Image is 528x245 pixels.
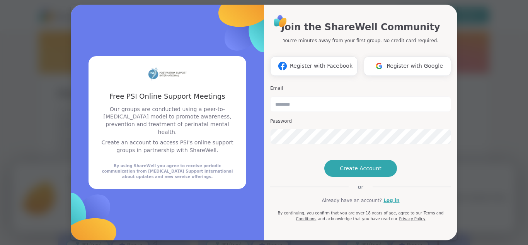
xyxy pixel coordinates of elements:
[340,164,382,172] span: Create Account
[270,57,358,76] button: Register with Facebook
[387,62,443,70] span: Register with Google
[275,59,290,73] img: ShareWell Logomark
[148,65,187,82] img: partner logo
[372,59,387,73] img: ShareWell Logomark
[98,139,237,154] p: Create an account to access PSI's online support groups in partnership with ShareWell.
[364,57,451,76] button: Register with Google
[322,197,382,204] span: Already have an account?
[296,211,443,221] a: Terms and Conditions
[278,211,422,215] span: By continuing, you confirm that you are over 18 years of age, agree to our
[281,20,440,34] h1: Join the ShareWell Community
[98,91,237,101] h3: Free PSI Online Support Meetings
[349,183,373,191] span: or
[399,217,425,221] a: Privacy Policy
[270,118,451,125] h3: Password
[98,163,237,180] div: By using ShareWell you agree to receive periodic communication from [MEDICAL_DATA] Support Intern...
[324,160,397,177] button: Create Account
[318,217,397,221] span: and acknowledge that you have read our
[283,37,438,44] p: You're minutes away from your first group. No credit card required.
[290,62,353,70] span: Register with Facebook
[383,197,399,204] a: Log in
[272,12,289,30] img: ShareWell Logo
[98,106,237,136] p: Our groups are conducted using a peer-to-[MEDICAL_DATA] model to promote awareness, prevention an...
[270,85,451,92] h3: Email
